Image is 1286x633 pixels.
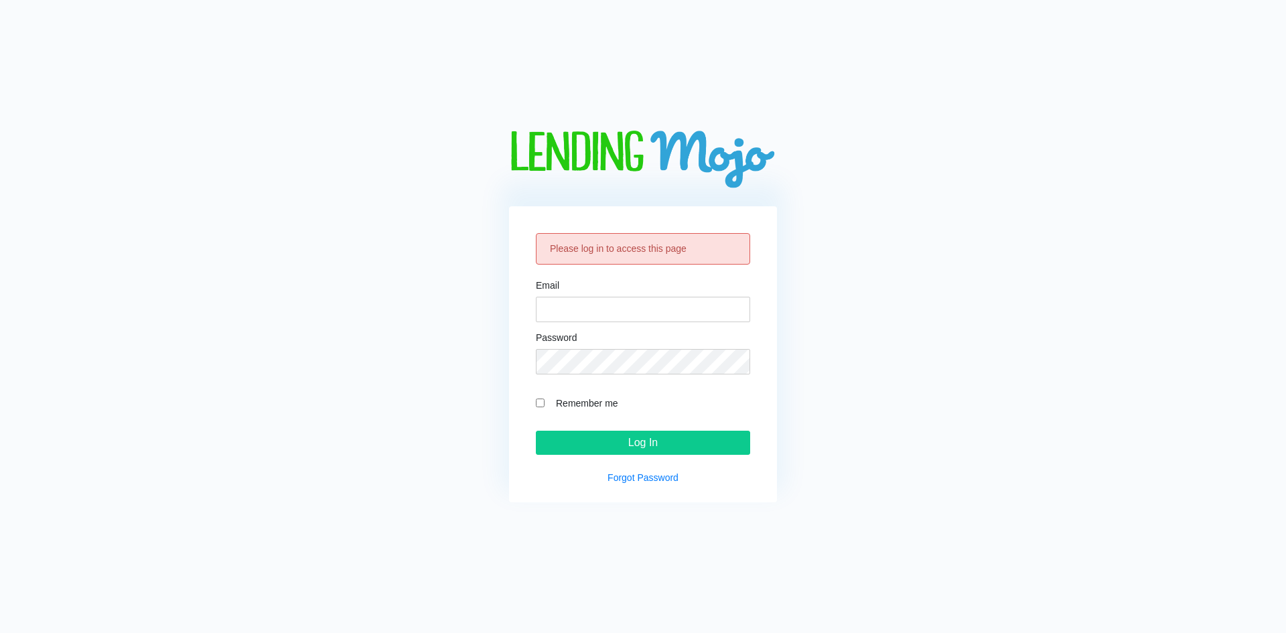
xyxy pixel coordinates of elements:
input: Log In [536,431,750,455]
div: Please log in to access this page [536,233,750,265]
label: Password [536,333,577,342]
label: Remember me [549,395,750,411]
label: Email [536,281,559,290]
a: Forgot Password [608,472,678,483]
img: logo-big.png [509,131,777,190]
